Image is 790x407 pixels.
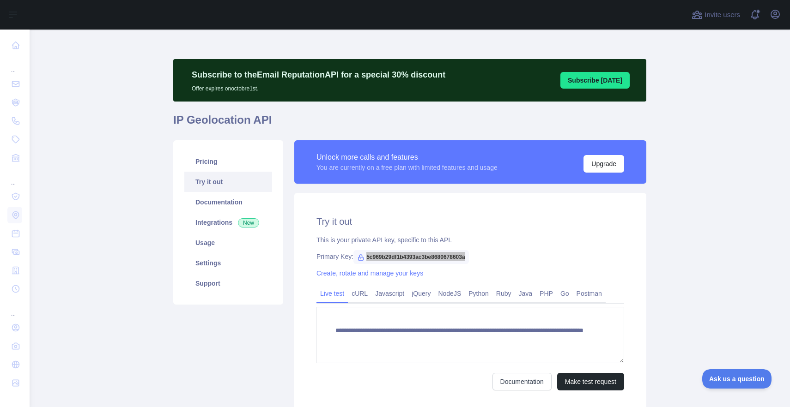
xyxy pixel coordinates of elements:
[702,369,772,389] iframe: Toggle Customer Support
[492,286,515,301] a: Ruby
[192,81,445,92] p: Offer expires on octobre 1st.
[690,7,742,22] button: Invite users
[560,72,630,89] button: Subscribe [DATE]
[348,286,371,301] a: cURL
[492,373,552,390] a: Documentation
[515,286,536,301] a: Java
[316,269,423,277] a: Create, rotate and manage your keys
[184,151,272,172] a: Pricing
[184,273,272,293] a: Support
[184,172,272,192] a: Try it out
[316,215,624,228] h2: Try it out
[705,10,740,20] span: Invite users
[7,299,22,317] div: ...
[465,286,492,301] a: Python
[316,286,348,301] a: Live test
[238,218,259,227] span: New
[184,233,272,253] a: Usage
[353,250,469,264] span: 5c969b29df1b4393ac3be8680678603a
[408,286,434,301] a: jQuery
[316,235,624,245] div: This is your private API key, specific to this API.
[557,373,624,390] button: Make test request
[184,212,272,233] a: Integrations New
[192,68,445,81] p: Subscribe to the Email Reputation API for a special 30 % discount
[557,286,573,301] a: Go
[316,252,624,261] div: Primary Key:
[371,286,408,301] a: Javascript
[434,286,465,301] a: NodeJS
[536,286,557,301] a: PHP
[583,155,624,173] button: Upgrade
[7,55,22,74] div: ...
[316,152,498,163] div: Unlock more calls and features
[7,168,22,186] div: ...
[184,192,272,212] a: Documentation
[573,286,606,301] a: Postman
[173,113,646,135] h1: IP Geolocation API
[316,163,498,172] div: You are currently on a free plan with limited features and usage
[184,253,272,273] a: Settings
